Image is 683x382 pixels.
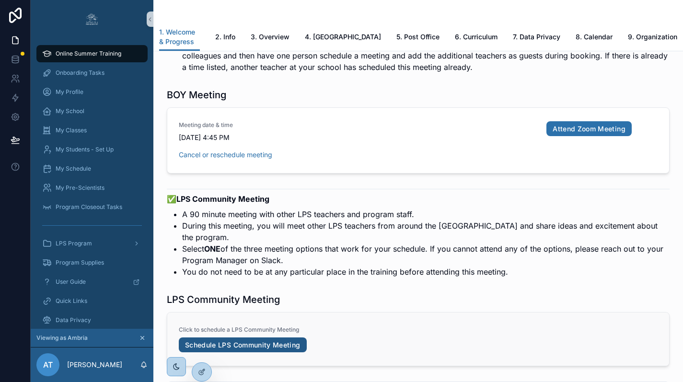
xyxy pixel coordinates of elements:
a: 7. Data Privacy [513,28,560,47]
span: My School [56,107,84,115]
a: Onboarding Tasks [36,64,148,81]
a: User Guide [36,273,148,290]
a: My Schedule [36,160,148,177]
strong: ONE [204,244,220,254]
span: Program Closeout Tasks [56,203,122,211]
a: 8. Calendar [576,28,613,47]
span: AT [43,359,53,370]
span: 8. Calendar [576,32,613,42]
div: scrollable content [31,38,153,329]
span: My Profile [56,88,83,96]
span: 5. Post Office [396,32,440,42]
li: Select of the three meeting options that work for your schedule. If you cannot attend any of the ... [182,243,670,266]
p: [PERSON_NAME] [67,360,122,370]
a: My Profile [36,83,148,101]
h1: BOY Meeting [167,88,226,102]
a: Online Summer Training [36,45,148,62]
h1: LPS Community Meeting [167,293,280,306]
a: My Students - Set Up [36,141,148,158]
a: 5. Post Office [396,28,440,47]
span: My Pre-Scientists [56,184,104,192]
span: Viewing as Ambria [36,334,88,342]
li: If there are multiple LPS teachers at your school, you should sign up for ONE meeting together. P... [182,38,670,73]
span: 3. Overview [251,32,289,42]
a: Data Privacy [36,312,148,329]
span: LPS Program [56,240,92,247]
span: Meeting date & time [179,121,535,129]
span: Program Supplies [56,259,104,266]
a: Program Supplies [36,254,148,271]
a: 3. Overview [251,28,289,47]
span: 9. Organization [628,32,677,42]
span: My Students - Set Up [56,146,114,153]
span: 6. Curriculum [455,32,498,42]
span: My Schedule [56,165,91,173]
a: 1. Welcome & Progress [159,23,200,51]
span: 4. [GEOGRAPHIC_DATA] [305,32,381,42]
li: A 90 minute meeting with other LPS teachers and program staff. [182,208,670,220]
span: Onboarding Tasks [56,69,104,77]
a: 4. [GEOGRAPHIC_DATA] [305,28,381,47]
a: Attend Zoom Meeting [546,121,632,137]
a: 9. Organization [628,28,677,47]
span: 7. Data Privacy [513,32,560,42]
span: Online Summer Training [56,50,121,58]
a: 2. Info [215,28,235,47]
img: App logo [84,12,100,27]
span: Data Privacy [56,316,91,324]
a: 6. Curriculum [455,28,498,47]
a: Program Closeout Tasks [36,198,148,216]
span: My Classes [56,127,87,134]
p: ✅ [167,193,670,205]
a: LPS Program [36,235,148,252]
li: You do not need to be at any particular place in the training before attending this meeting. [182,266,670,278]
span: 2. Info [215,32,235,42]
strong: LPS Community Meeting [176,194,269,204]
span: Quick Links [56,297,87,305]
a: My Classes [36,122,148,139]
li: During this meeting, you will meet other LPS teachers from around the [GEOGRAPHIC_DATA] and share... [182,220,670,243]
a: My Pre-Scientists [36,179,148,197]
span: [DATE] 4:45 PM [179,133,535,142]
a: Schedule LPS Community Meeting [179,337,307,353]
span: User Guide [56,278,86,286]
a: Cancel or reschedule meeting [179,150,272,159]
span: 1. Welcome & Progress [159,27,200,46]
a: My School [36,103,148,120]
span: Click to schedule a LPS Community Meeting [179,326,413,334]
a: Quick Links [36,292,148,310]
